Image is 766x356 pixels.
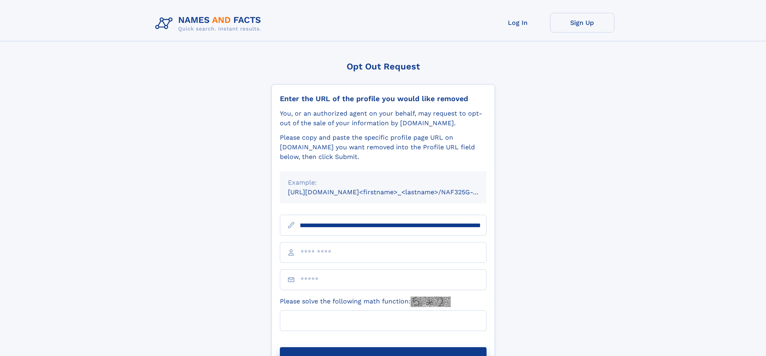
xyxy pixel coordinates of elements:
[486,13,550,33] a: Log In
[280,297,451,307] label: Please solve the following math function:
[280,94,487,103] div: Enter the URL of the profile you would like removed
[280,133,487,162] div: Please copy and paste the specific profile page URL on [DOMAIN_NAME] you want removed into the Pr...
[271,61,495,71] div: Opt Out Request
[280,109,487,128] div: You, or an authorized agent on your behalf, may request to opt-out of the sale of your informatio...
[288,178,478,187] div: Example:
[152,13,268,35] img: Logo Names and Facts
[288,188,502,196] small: [URL][DOMAIN_NAME]<firstname>_<lastname>/NAF325G-xxxxxxxx
[550,13,614,33] a: Sign Up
